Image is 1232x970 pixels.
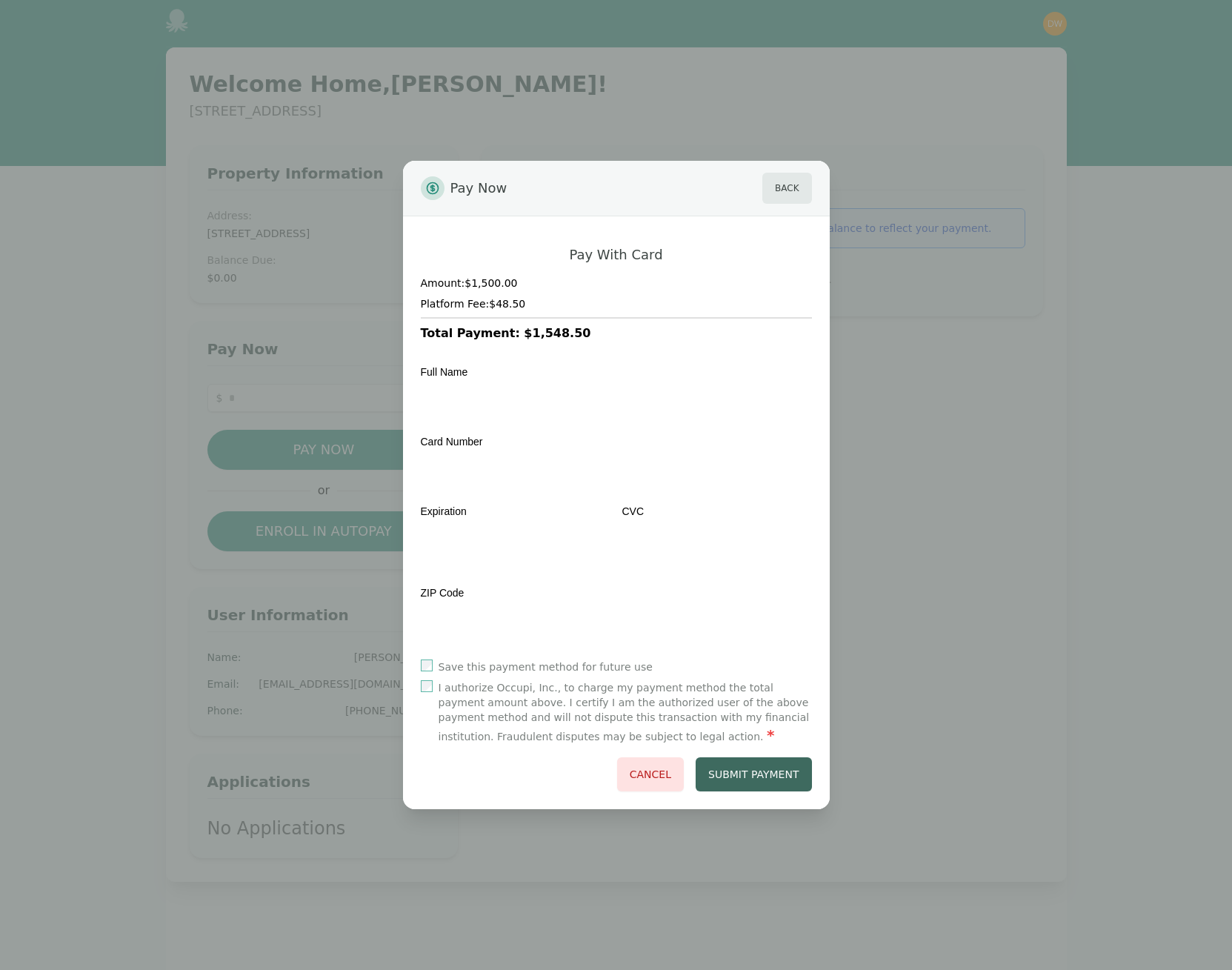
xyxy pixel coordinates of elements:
[421,325,812,342] h3: Total Payment: $1,548.50
[421,505,467,517] label: Expiration
[421,276,812,290] h4: Amount: $1,500.00
[421,366,468,378] label: Full Name
[617,757,684,791] button: Cancel
[622,505,645,517] label: CVC
[421,436,483,448] label: Card Number
[569,246,662,264] h2: Pay With Card
[696,757,812,791] button: Submit Payment
[421,296,812,311] h4: Platform Fee: $48.50
[439,680,812,745] label: I authorize Occupi, Inc., to charge my payment method the total payment amount above. I certify I...
[762,173,811,204] button: Back
[439,660,653,674] label: Save this payment method for future use
[421,587,465,599] label: ZIP Code
[450,173,507,204] span: Pay Now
